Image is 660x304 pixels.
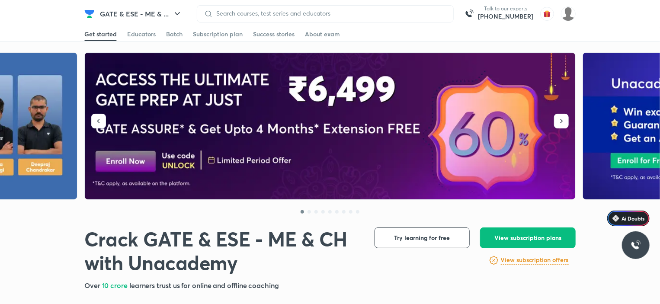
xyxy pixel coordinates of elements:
[494,234,561,242] span: View subscription plans
[166,27,183,41] a: Batch
[478,12,533,21] a: [PHONE_NUMBER]
[501,256,569,265] h6: View subscription offers
[305,27,340,41] a: About exam
[127,27,156,41] a: Educators
[84,281,102,290] span: Over
[84,227,361,275] h1: Crack GATE & ESE - ME & CH with Unacademy
[213,10,446,17] input: Search courses, test series and educators
[612,215,619,222] img: Icon
[305,30,340,38] div: About exam
[540,7,554,21] img: avatar
[480,227,576,248] button: View subscription plans
[561,6,576,21] img: Shivam Pandey
[631,240,641,250] img: ttu
[253,27,295,41] a: Success stories
[622,215,644,222] span: Ai Doubts
[193,30,243,38] div: Subscription plan
[129,281,279,290] span: learners trust us for online and offline coaching
[84,30,117,38] div: Get started
[95,5,188,22] button: GATE & ESE - ME & ...
[375,227,470,248] button: Try learning for free
[84,27,117,41] a: Get started
[607,211,650,226] a: Ai Doubts
[501,255,569,266] a: View subscription offers
[394,234,450,242] span: Try learning for free
[461,5,478,22] img: call-us
[193,27,243,41] a: Subscription plan
[478,5,533,12] p: Talk to our experts
[127,30,156,38] div: Educators
[253,30,295,38] div: Success stories
[166,30,183,38] div: Batch
[84,9,95,19] img: Company Logo
[102,281,129,290] span: 10 crore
